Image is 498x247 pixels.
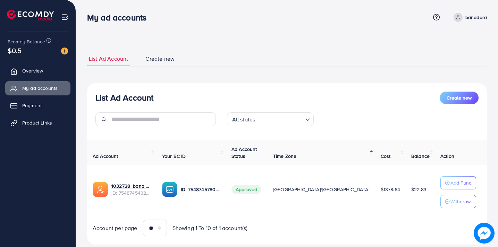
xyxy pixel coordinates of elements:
span: List Ad Account [89,55,128,63]
span: $1378.64 [381,186,400,193]
span: $0.5 [8,45,22,56]
span: Ecomdy Balance [8,38,45,45]
p: ID: 7548745780125483025 [181,185,220,194]
img: ic-ba-acc.ded83a64.svg [162,182,177,197]
a: My ad accounts [5,81,70,95]
span: Overview [22,67,43,74]
p: Add Fund [450,179,472,187]
a: Overview [5,64,70,78]
div: Search for option [227,112,314,126]
a: Payment [5,99,70,112]
a: 1032728_bana dor ad account 1_1757579407255 [111,182,151,189]
a: banadora [451,13,487,22]
span: Showing 1 To 10 of 1 account(s) [172,224,248,232]
span: Balance [411,153,430,160]
span: Account per page [93,224,137,232]
img: logo [7,10,54,20]
div: <span class='underline'>1032728_bana dor ad account 1_1757579407255</span></br>7548745432170184711 [111,182,151,197]
button: Withdraw [440,195,476,208]
span: Approved [231,185,261,194]
button: Add Fund [440,176,476,189]
span: Product Links [22,119,52,126]
img: ic-ads-acc.e4c84228.svg [93,182,108,197]
span: Time Zone [273,153,296,160]
img: image [61,48,68,54]
span: All status [231,114,257,125]
a: Product Links [5,116,70,130]
span: Create new [447,94,472,101]
span: Ad Account [93,153,118,160]
span: Create new [145,55,175,63]
input: Search for option [257,113,302,125]
span: Action [440,153,454,160]
span: Ad Account Status [231,146,257,160]
h3: My ad accounts [87,12,152,23]
span: Your BC ID [162,153,186,160]
img: menu [61,13,69,21]
button: Create new [440,92,479,104]
p: Withdraw [450,197,471,206]
img: image [475,224,492,241]
p: banadora [465,13,487,22]
span: Payment [22,102,42,109]
span: My ad accounts [22,85,58,92]
span: ID: 7548745432170184711 [111,189,151,196]
span: [GEOGRAPHIC_DATA]/[GEOGRAPHIC_DATA] [273,186,370,193]
span: $22.83 [411,186,427,193]
span: Cost [381,153,391,160]
h3: List Ad Account [95,93,153,103]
